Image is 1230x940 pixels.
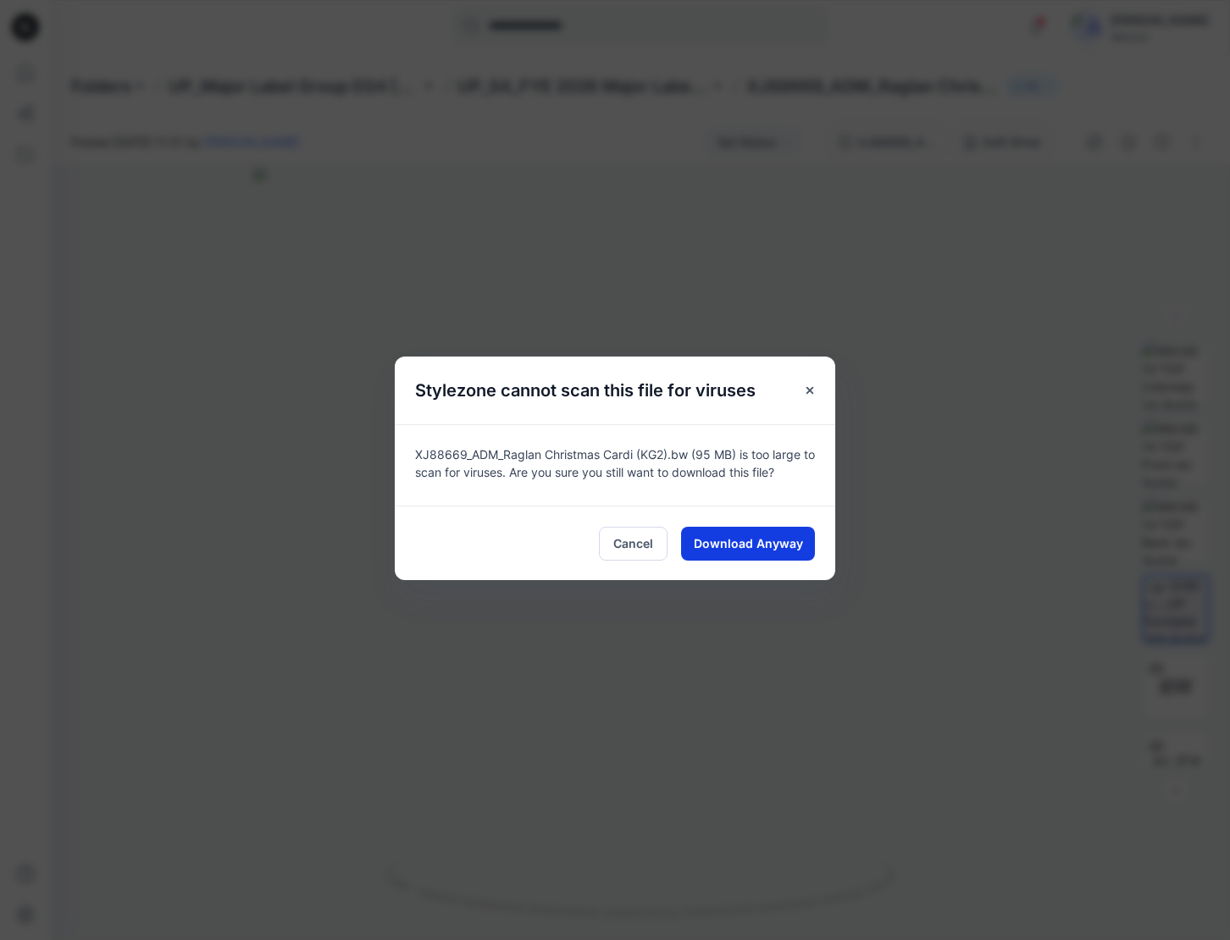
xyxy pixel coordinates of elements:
[694,534,803,552] span: Download Anyway
[681,527,815,561] button: Download Anyway
[795,375,825,406] button: Close
[599,527,668,561] button: Cancel
[395,357,776,424] h5: Stylezone cannot scan this file for viruses
[613,534,653,552] span: Cancel
[395,424,835,506] div: XJ88669_ADM_Raglan Christmas Cardi (KG2).bw (95 MB) is too large to scan for viruses. Are you sur...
